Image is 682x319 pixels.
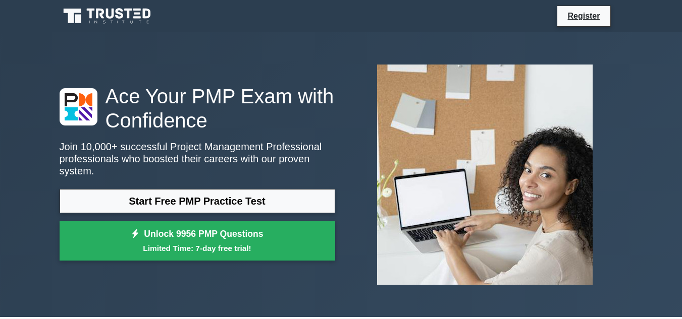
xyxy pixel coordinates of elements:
[60,84,335,133] h1: Ace Your PMP Exam with Confidence
[72,242,323,254] small: Limited Time: 7-day free trial!
[561,10,606,22] a: Register
[60,221,335,261] a: Unlock 9956 PMP QuestionsLimited Time: 7-day free trial!
[60,141,335,177] p: Join 10,000+ successful Project Management Professional professionals who boosted their careers w...
[60,189,335,213] a: Start Free PMP Practice Test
